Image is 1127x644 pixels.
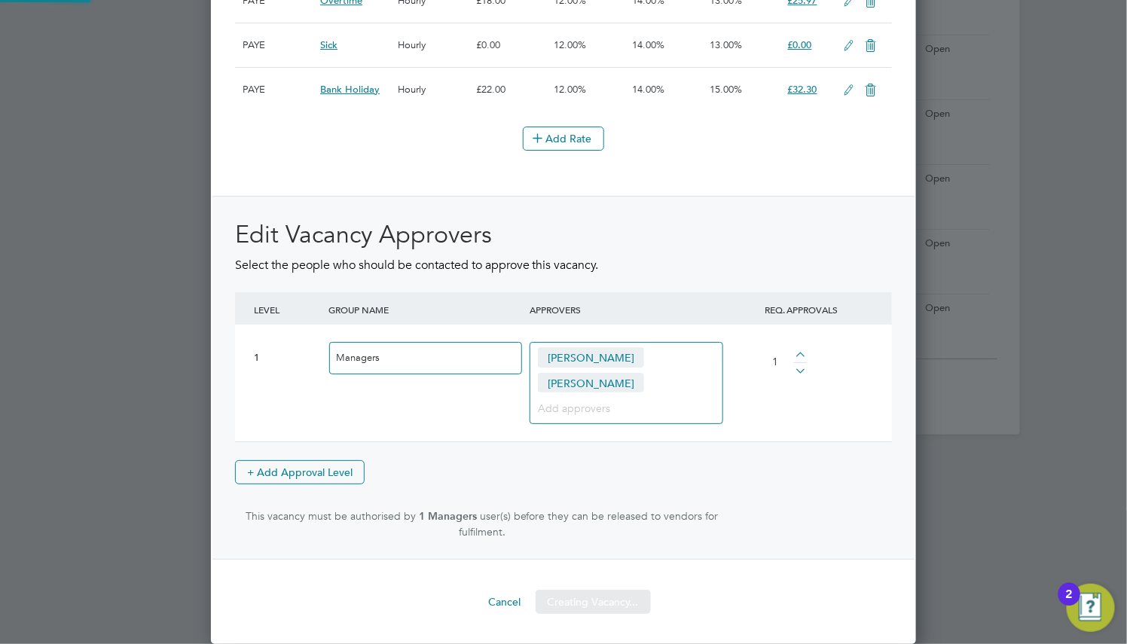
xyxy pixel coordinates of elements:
[536,590,651,614] button: Creating Vacancy...
[235,258,599,273] span: Select the people who should be contacted to approve this vacancy.
[239,23,316,67] div: PAYE
[235,219,892,251] h2: Edit Vacancy Approvers
[1066,594,1073,614] div: 2
[250,292,325,327] div: LEVEL
[459,509,719,539] span: user(s) before they can be released to vendors for fulfilment.
[239,68,316,111] div: PAYE
[246,509,416,523] span: This vacancy must be authorised by
[476,590,533,614] button: Cancel
[235,460,365,484] button: + Add Approval Level
[254,352,322,365] div: 1
[1067,584,1115,632] button: Open Resource Center, 2 new notifications
[419,510,477,523] strong: 1 Managers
